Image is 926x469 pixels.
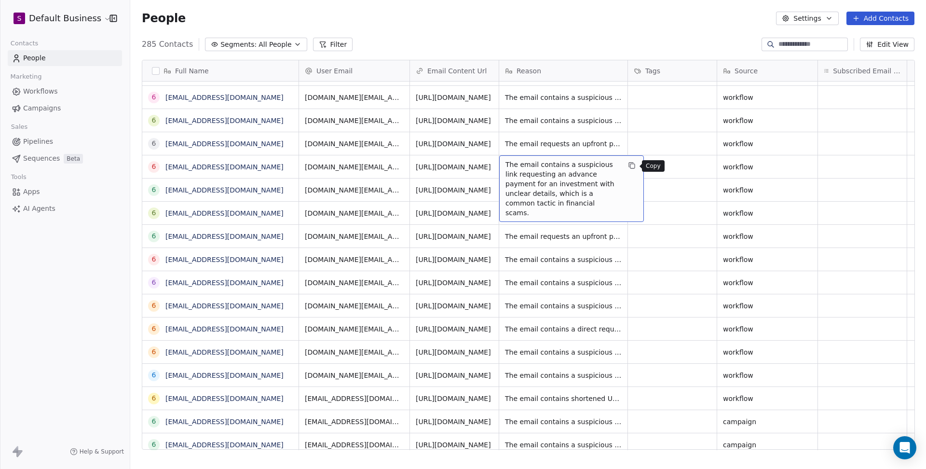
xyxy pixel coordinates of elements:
[818,60,907,81] div: Subscribed Email Categories
[152,393,156,403] div: 6
[8,50,122,66] a: People
[305,162,404,172] span: [DOMAIN_NAME][EMAIL_ADDRESS][DOMAIN_NAME]
[23,86,58,97] span: Workflows
[165,117,284,124] a: [EMAIL_ADDRESS][DOMAIN_NAME]
[833,66,901,76] span: Subscribed Email Categories
[305,301,404,311] span: [DOMAIN_NAME][EMAIL_ADDRESS][DOMAIN_NAME]
[723,93,812,102] span: workflow
[305,371,404,380] span: [DOMAIN_NAME][EMAIL_ADDRESS][DOMAIN_NAME]
[735,66,758,76] span: Source
[416,418,491,426] a: [URL][DOMAIN_NAME]
[165,140,284,148] a: [EMAIL_ADDRESS][DOMAIN_NAME]
[152,138,156,149] div: 6
[416,325,491,333] a: [URL][DOMAIN_NAME]
[416,94,491,101] a: [URL][DOMAIN_NAME]
[165,418,284,426] a: [EMAIL_ADDRESS][DOMAIN_NAME]
[416,372,491,379] a: [URL][DOMAIN_NAME]
[893,436,916,459] div: Open Intercom Messenger
[165,94,284,101] a: [EMAIL_ADDRESS][DOMAIN_NAME]
[723,278,812,288] span: workflow
[165,186,284,194] a: [EMAIL_ADDRESS][DOMAIN_NAME]
[23,137,53,147] span: Pipelines
[8,83,122,99] a: Workflows
[416,395,491,402] a: [URL][DOMAIN_NAME]
[142,11,186,26] span: People
[142,60,299,81] div: Full Name
[152,416,156,427] div: 6
[517,66,541,76] span: Reason
[723,185,812,195] span: workflow
[305,394,404,403] span: [EMAIL_ADDRESS][DOMAIN_NAME]
[152,277,156,288] div: 6
[152,185,156,195] div: 6
[723,301,812,311] span: workflow
[305,232,404,241] span: [DOMAIN_NAME][EMAIL_ADDRESS][DOMAIN_NAME]
[628,60,717,81] div: Tags
[152,231,156,241] div: 6
[165,325,284,333] a: [EMAIL_ADDRESS][DOMAIN_NAME]
[505,255,622,264] span: The email contains a suspicious link requesting an upfront payment of 500 [PERSON_NAME], which is...
[305,208,404,218] span: [DOMAIN_NAME][EMAIL_ADDRESS][DOMAIN_NAME]
[23,204,55,214] span: AI Agents
[776,12,838,25] button: Settings
[23,153,60,164] span: Sequences
[723,417,812,427] span: campaign
[80,448,124,455] span: Help & Support
[152,440,156,450] div: 6
[8,184,122,200] a: Apps
[416,279,491,287] a: [URL][DOMAIN_NAME]
[175,66,209,76] span: Full Name
[416,117,491,124] a: [URL][DOMAIN_NAME]
[723,255,812,264] span: workflow
[416,209,491,217] a: [URL][DOMAIN_NAME]
[723,394,812,403] span: workflow
[6,36,42,51] span: Contacts
[152,301,156,311] div: 6
[846,12,914,25] button: Add Contacts
[416,348,491,356] a: [URL][DOMAIN_NAME]
[64,154,83,164] span: Beta
[505,394,622,403] span: The email contains shortened URLs and lacks clear sender information, raising suspicion of a phis...
[165,372,284,379] a: [EMAIL_ADDRESS][DOMAIN_NAME]
[152,370,156,380] div: 6
[305,116,404,125] span: [DOMAIN_NAME][EMAIL_ADDRESS][DOMAIN_NAME]
[305,139,404,149] span: [DOMAIN_NAME][EMAIL_ADDRESS][DOMAIN_NAME]
[505,116,622,125] span: The email contains a suspicious link requesting an upfront payment of 500 [PERSON_NAME], which is...
[29,12,101,25] span: Default Business
[505,160,620,218] span: The email contains a suspicious link requesting an advance payment for an investment with unclear...
[416,163,491,171] a: [URL][DOMAIN_NAME]
[313,38,353,51] button: Filter
[505,232,622,241] span: The email requests an upfront payment of 500 [PERSON_NAME] with a Stripe link, which is a common ...
[152,162,156,172] div: 6
[723,371,812,380] span: workflow
[410,60,499,81] div: Email Content Url
[305,93,404,102] span: [DOMAIN_NAME][EMAIL_ADDRESS][DOMAIN_NAME]
[23,103,61,113] span: Campaigns
[723,162,812,172] span: workflow
[220,40,257,50] span: Segments:
[12,10,103,27] button: SDefault Business
[23,187,40,197] span: Apps
[505,417,622,427] span: The email contains a suspicious link to a Google Form, which is a common tactic used in phishing ...
[499,60,627,81] div: Reason
[7,120,32,134] span: Sales
[305,324,404,334] span: [DOMAIN_NAME][EMAIL_ADDRESS][DOMAIN_NAME]
[305,440,404,450] span: [EMAIL_ADDRESS][DOMAIN_NAME]
[646,162,661,170] p: Copy
[723,208,812,218] span: workflow
[152,92,156,102] div: 6
[6,69,46,84] span: Marketing
[645,66,660,76] span: Tags
[717,60,817,81] div: Source
[165,256,284,263] a: [EMAIL_ADDRESS][DOMAIN_NAME]
[8,201,122,217] a: AI Agents
[723,232,812,241] span: workflow
[505,347,622,357] span: The email contains a suspicious request for an advance payment of 500 [PERSON_NAME] for a website...
[165,163,284,171] a: [EMAIL_ADDRESS][DOMAIN_NAME]
[723,440,812,450] span: campaign
[723,324,812,334] span: workflow
[165,209,284,217] a: [EMAIL_ADDRESS][DOMAIN_NAME]
[23,53,46,63] span: People
[316,66,353,76] span: User Email
[305,417,404,427] span: [EMAIL_ADDRESS][DOMAIN_NAME]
